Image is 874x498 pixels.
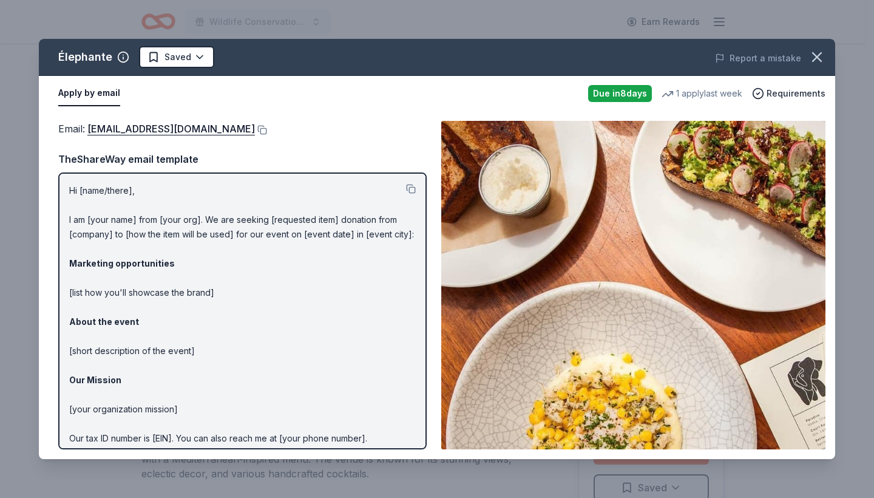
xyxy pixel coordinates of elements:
strong: Marketing opportunities [69,258,175,268]
a: [EMAIL_ADDRESS][DOMAIN_NAME] [87,121,255,137]
img: Image for Élephante [441,121,825,449]
div: Élephante [58,47,112,67]
button: Apply by email [58,81,120,106]
span: Saved [164,50,191,64]
span: Requirements [767,86,825,101]
p: Hi [name/there], I am [your name] from [your org]. We are seeking [requested item] donation from ... [69,183,416,489]
div: TheShareWay email template [58,151,427,167]
div: Due in 8 days [588,85,652,102]
span: Email : [58,123,255,135]
button: Requirements [752,86,825,101]
button: Report a mistake [715,51,801,66]
button: Saved [139,46,214,68]
strong: Our Mission [69,375,121,385]
div: 1 apply last week [662,86,742,101]
strong: About the event [69,316,139,327]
